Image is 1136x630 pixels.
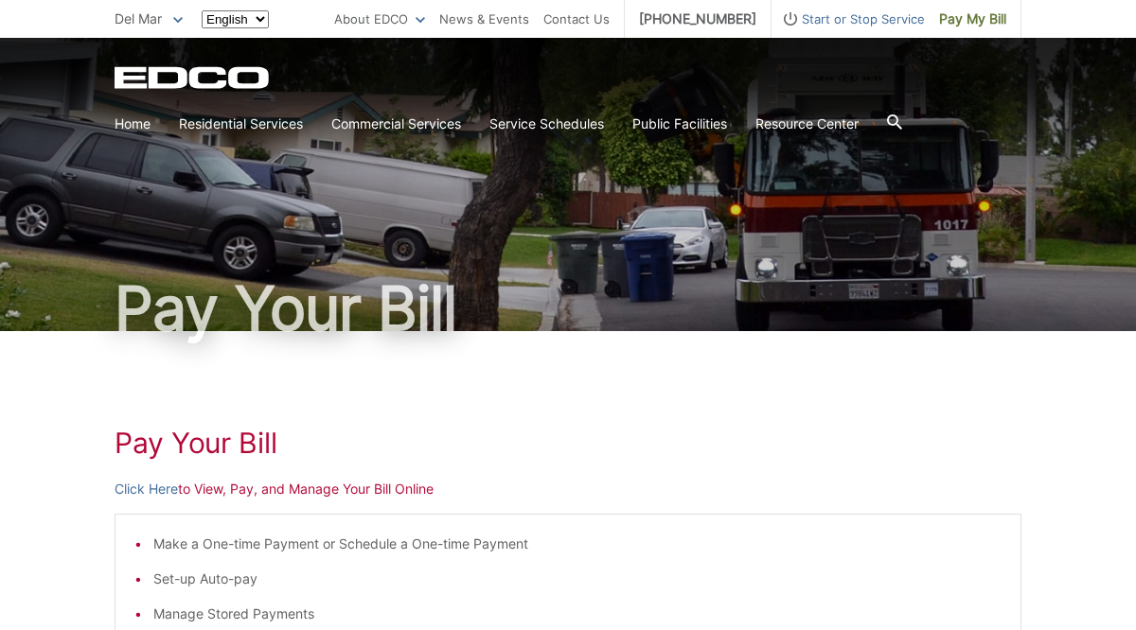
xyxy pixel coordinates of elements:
[543,9,610,29] a: Contact Us
[115,114,151,134] a: Home
[153,534,1002,554] li: Make a One-time Payment or Schedule a One-time Payment
[489,114,604,134] a: Service Schedules
[334,9,425,29] a: About EDCO
[179,114,303,134] a: Residential Services
[939,9,1006,29] span: Pay My Bill
[115,426,1021,460] h1: Pay Your Bill
[331,114,461,134] a: Commercial Services
[153,604,1002,624] li: Manage Stored Payments
[439,9,529,29] a: News & Events
[755,114,859,134] a: Resource Center
[115,66,272,89] a: EDCD logo. Return to the homepage.
[153,569,1002,589] li: Set-up Auto-pay
[115,278,1021,339] h1: Pay Your Bill
[115,479,178,499] a: Click Here
[115,479,1021,499] p: to View, Pay, and Manage Your Bill Online
[202,10,269,28] select: Select a language
[115,10,162,26] span: Del Mar
[632,114,727,134] a: Public Facilities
